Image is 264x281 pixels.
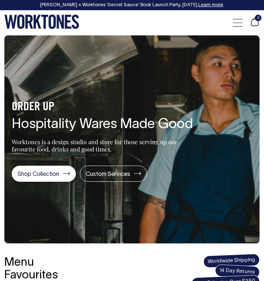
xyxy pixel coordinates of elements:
[12,101,193,113] h4: ORDER UP
[255,15,261,21] span: 0
[215,264,260,279] span: 14 Day Returns
[12,117,193,132] h1: Hospitality Wares Made Good
[80,166,147,182] a: Custom Services
[198,3,222,7] a: Learn more
[12,166,76,182] a: Shop Collection
[250,23,260,28] a: 0
[12,138,178,153] p: Worktones is a design studio and store for those serving up our favourite food, drinks and good t...
[203,254,260,268] span: Worldwide Shipping
[39,3,224,8] div: [PERSON_NAME] × Worktones ‘Secret Sauce’ Book Launch Party, [DATE]. .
